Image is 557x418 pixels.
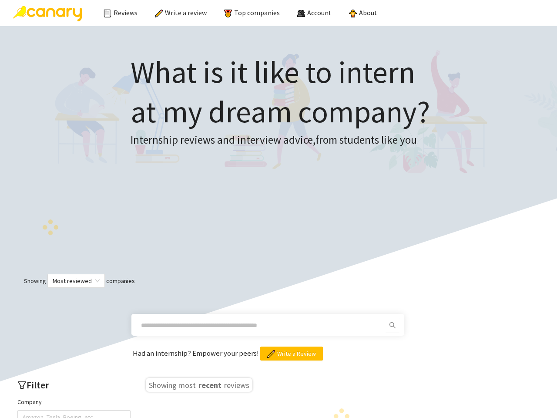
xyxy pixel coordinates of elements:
span: at my dream company? [131,92,430,131]
label: Company [17,397,42,407]
button: search [386,318,399,332]
img: Canary Logo [13,6,82,21]
h3: Showing most reviews [146,378,252,392]
span: Most reviewed [53,274,100,287]
button: Write a Review [260,347,323,361]
h3: Internship reviews and interview advice, from students like you [131,131,430,149]
span: search [386,322,399,329]
span: recent [198,379,222,389]
span: filter [17,381,27,390]
span: Account [307,8,332,17]
a: About [349,8,377,17]
a: Write a review [155,8,207,17]
img: pencil.png [267,350,275,358]
img: people.png [297,10,305,17]
h1: What is it like to intern [131,52,430,131]
a: Reviews [104,8,138,17]
a: Top companies [224,8,280,17]
span: Write a Review [277,349,316,358]
div: Showing companies [9,274,548,288]
h2: Filter [17,378,131,392]
span: Had an internship? Empower your peers! [133,348,260,358]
